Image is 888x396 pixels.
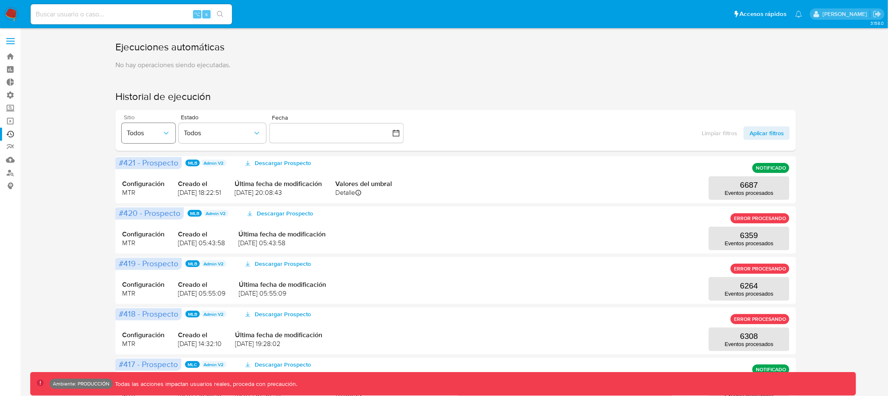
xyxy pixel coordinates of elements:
input: Buscar usuario o caso... [31,9,232,20]
span: ⌥ [194,10,200,18]
p: Ambiente: PRODUCCIÓN [53,382,110,386]
p: diego.assum@mercadolibre.com [823,10,870,18]
button: search-icon [212,8,229,20]
span: Accesos rápidos [740,10,787,18]
p: Todas las acciones impactan usuarios reales, proceda con precaución. [113,380,298,388]
span: s [205,10,208,18]
a: Salir [873,10,882,18]
a: Notificaciones [795,10,802,18]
